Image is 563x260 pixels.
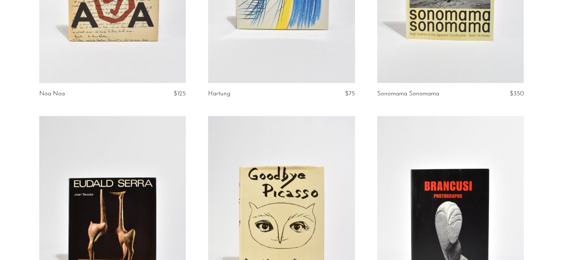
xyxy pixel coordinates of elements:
[377,91,439,97] a: Sonomama Sonomama
[510,91,524,97] span: $350
[39,91,65,97] a: Noa Noa
[208,91,230,97] a: Hartung
[345,91,355,97] span: $75
[174,91,186,97] span: $125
